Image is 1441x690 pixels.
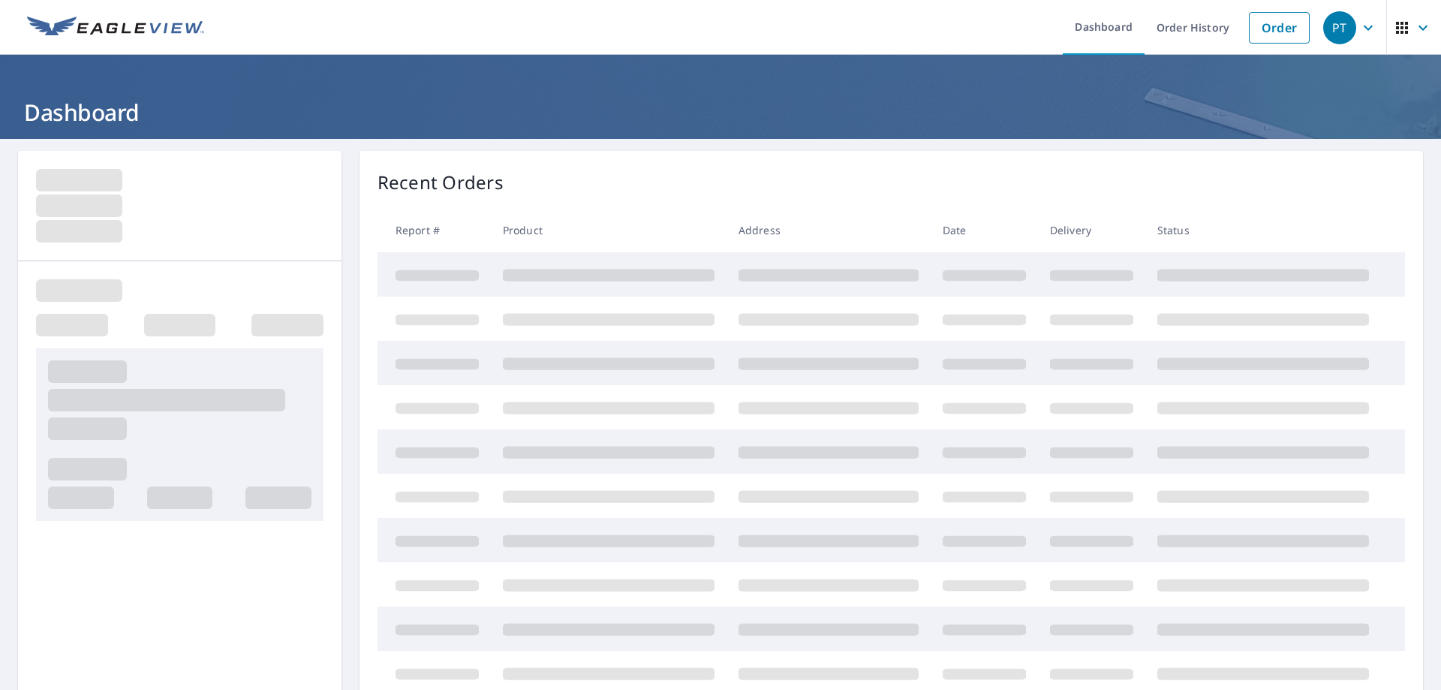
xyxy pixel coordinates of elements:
th: Delivery [1038,208,1145,252]
a: Order [1249,12,1310,44]
h1: Dashboard [18,97,1423,128]
th: Product [491,208,727,252]
th: Address [727,208,931,252]
img: EV Logo [27,17,204,39]
th: Date [931,208,1038,252]
th: Report # [378,208,491,252]
th: Status [1145,208,1381,252]
p: Recent Orders [378,169,504,196]
div: PT [1323,11,1356,44]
